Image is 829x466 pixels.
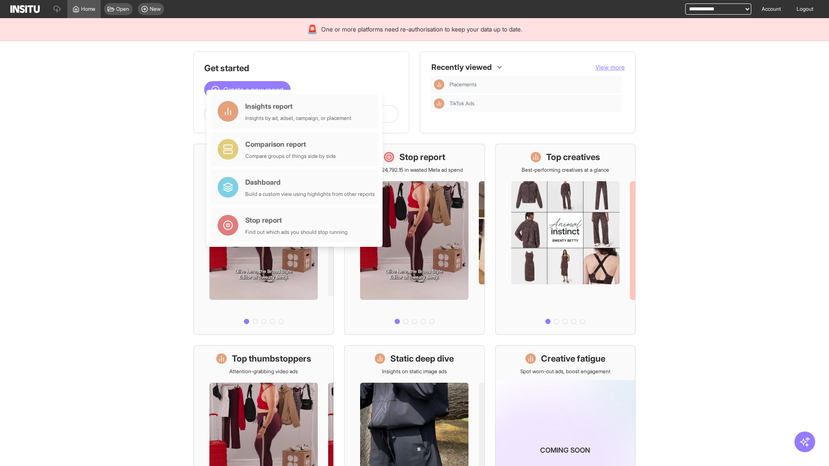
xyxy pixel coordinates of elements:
a: Top creativesBest-performing creatives at a glance [495,144,636,335]
h1: Top thumbstoppers [232,353,311,365]
h1: Get started [204,62,399,74]
span: TikTok Ads [449,100,618,107]
button: Create a new report [204,81,291,98]
div: Compare groups of things side by side [245,153,336,160]
span: Home [81,6,95,13]
h1: Top creatives [546,151,600,163]
p: Best-performing creatives at a glance [522,167,609,173]
span: Placements [449,81,477,88]
div: Dashboard [245,177,375,187]
span: Create a new report [223,85,284,95]
h1: Stop report [399,151,445,163]
span: New [150,6,161,13]
a: What's live nowSee all active ads instantly [193,144,334,335]
span: Placements [449,81,618,88]
p: Attention-grabbing video ads [229,368,298,375]
p: Save £24,792.15 in wasted Meta ad spend [366,167,463,173]
button: View more [595,63,625,72]
div: Find out which ads you should stop running [245,229,348,236]
img: Logo [10,5,40,13]
div: Insights [434,79,444,90]
div: 🚨 [307,23,318,35]
div: Comparison report [245,139,336,149]
div: Stop report [245,215,348,225]
span: One or more platforms need re-authorisation to keep your data up to date. [321,25,522,34]
h1: Static deep dive [390,353,454,365]
p: Insights on static image ads [382,368,447,375]
span: Open [116,6,129,13]
span: View more [595,63,625,71]
span: TikTok Ads [449,100,475,107]
div: Build a custom view using highlights from other reports [245,191,375,198]
div: Insights by ad, adset, campaign, or placement [245,115,351,122]
a: Stop reportSave £24,792.15 in wasted Meta ad spend [344,144,484,335]
div: Insights report [245,101,351,111]
div: Insights [434,98,444,109]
